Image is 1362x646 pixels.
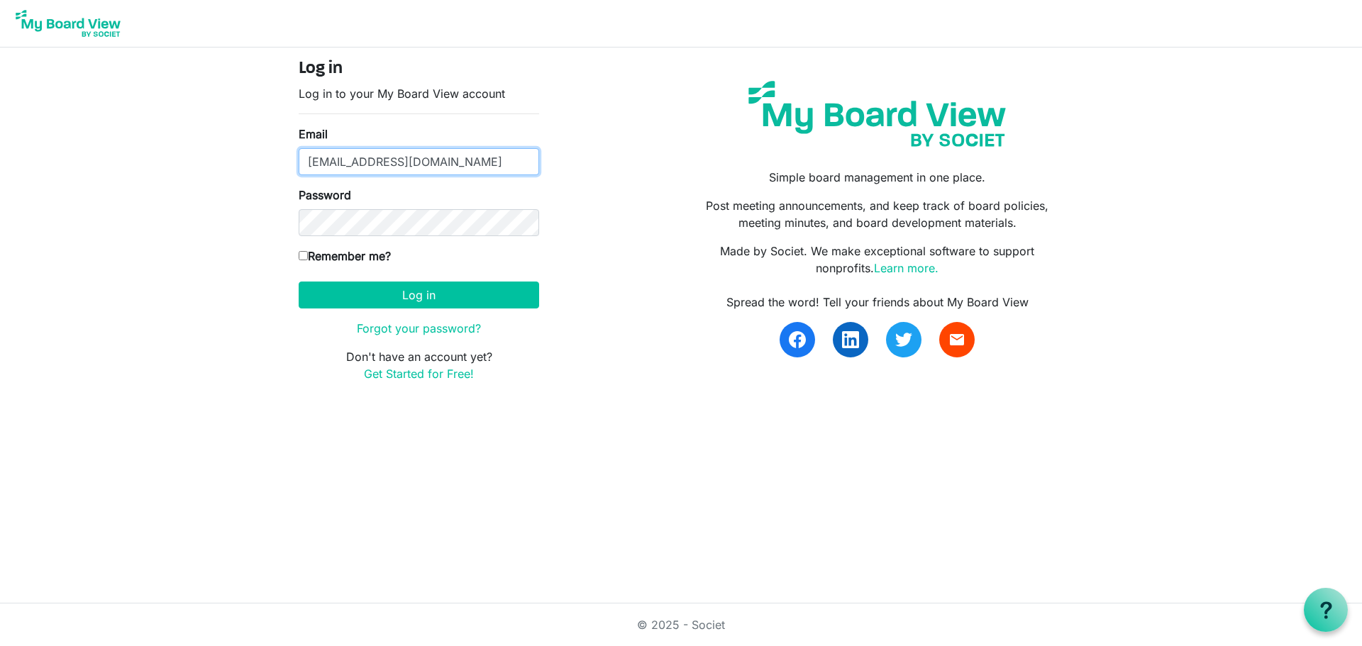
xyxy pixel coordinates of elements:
[874,261,939,275] a: Learn more.
[299,251,308,260] input: Remember me?
[299,348,539,382] p: Don't have an account yet?
[692,294,1063,311] div: Spread the word! Tell your friends about My Board View
[11,6,125,41] img: My Board View Logo
[939,322,975,357] a: email
[789,331,806,348] img: facebook.svg
[299,247,391,264] label: Remember me?
[364,367,474,381] a: Get Started for Free!
[299,282,539,308] button: Log in
[299,85,539,102] p: Log in to your My Board View account
[299,186,351,204] label: Password
[738,70,1017,157] img: my-board-view-societ.svg
[299,126,328,143] label: Email
[692,197,1063,231] p: Post meeting announcements, and keep track of board policies, meeting minutes, and board developm...
[692,243,1063,277] p: Made by Societ. We make exceptional software to support nonprofits.
[948,331,965,348] span: email
[692,169,1063,186] p: Simple board management in one place.
[895,331,912,348] img: twitter.svg
[842,331,859,348] img: linkedin.svg
[299,59,539,79] h4: Log in
[357,321,481,335] a: Forgot your password?
[637,618,725,632] a: © 2025 - Societ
